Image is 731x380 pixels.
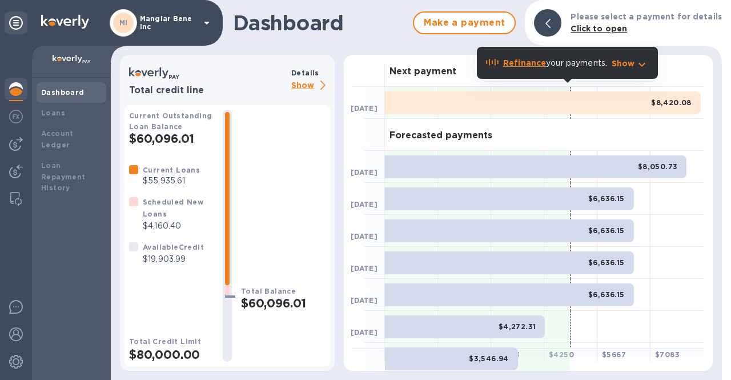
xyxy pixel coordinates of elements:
b: $4,272.31 [499,322,536,331]
h2: $80,000.00 [129,347,214,362]
img: Foreign exchange [9,110,23,123]
div: Unpin categories [5,11,27,34]
b: Total Balance [241,287,296,295]
h2: $60,096.01 [241,296,326,310]
b: [DATE] [351,296,377,305]
b: [DATE] [351,200,377,209]
h3: Next payment [389,66,456,77]
button: Make a payment [413,11,516,34]
b: [DATE] [351,168,377,177]
p: $55,935.61 [143,175,200,187]
b: Refinance [503,58,546,67]
b: [DATE] [351,264,377,273]
b: $6,636.15 [588,258,625,267]
h2: $60,096.01 [129,131,214,146]
span: Make a payment [423,16,505,30]
b: Account Ledger [41,129,74,149]
p: $4,160.40 [143,220,214,232]
b: Loans [41,109,65,117]
b: $6,636.15 [588,290,625,299]
b: Click to open [571,24,627,33]
b: Please select a payment for details [571,12,722,21]
b: $8,420.08 [651,98,692,107]
p: $19,903.99 [143,253,204,265]
p: Mangiar Bene inc [140,15,197,31]
b: Loan Repayment History [41,161,86,193]
b: MI [119,18,128,27]
b: Dashboard [41,88,85,97]
p: Show [291,79,330,93]
b: Total Credit Limit [129,337,201,346]
button: Show [612,58,649,69]
b: Current Outstanding Loan Balance [129,111,212,131]
b: [DATE] [351,104,377,113]
h1: Dashboard [233,11,407,35]
b: $3,546.94 [469,354,509,363]
b: $ 5667 [602,350,626,359]
b: $8,050.73 [638,162,678,171]
b: Details [291,69,319,77]
p: Show [612,58,635,69]
b: [DATE] [351,328,377,337]
p: your payments. [503,57,607,69]
h3: Forecasted payments [389,130,492,141]
b: [DATE] [351,232,377,241]
b: Current Loans [143,166,200,174]
b: $ 7083 [655,350,680,359]
b: $6,636.15 [588,226,625,235]
img: Logo [41,15,89,29]
b: $6,636.15 [588,194,625,203]
h3: Total credit line [129,85,287,96]
b: Available Credit [143,243,204,251]
b: Scheduled New Loans [143,198,203,218]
